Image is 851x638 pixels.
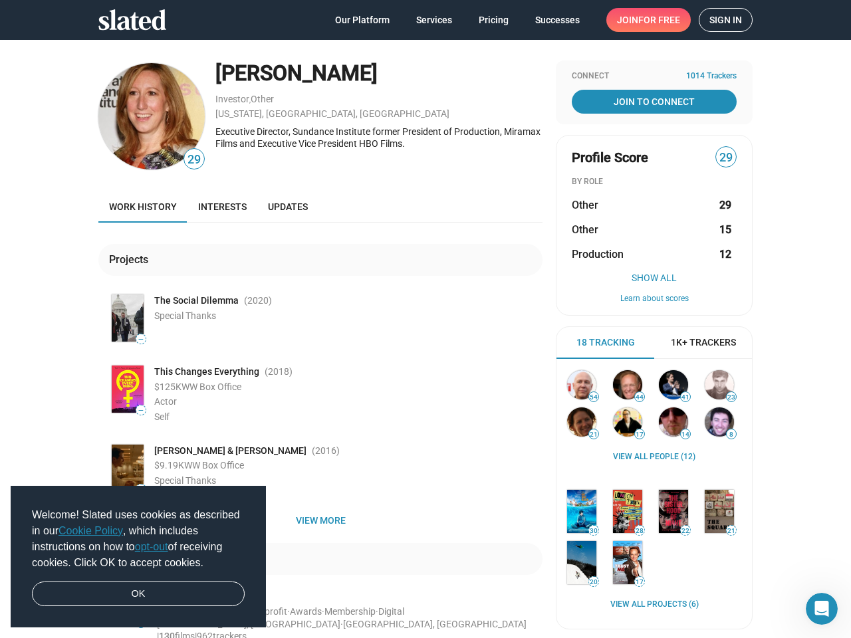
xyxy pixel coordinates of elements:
[290,606,324,617] span: Awards ·
[468,8,519,32] a: Pricing
[574,90,734,114] span: Join To Connect
[635,578,644,586] span: 17
[699,8,753,32] a: Sign in
[98,191,187,223] a: Work history
[806,593,838,625] iframe: Intercom live chat
[572,177,737,187] div: BY ROLE
[613,370,642,399] img: Colin Brown
[567,370,596,399] img: Colin Vaines
[606,8,691,32] a: Joinfor free
[406,8,463,32] a: Services
[719,223,731,237] strong: 15
[716,149,736,167] span: 29
[572,198,598,212] span: Other
[112,294,144,342] img: Poster: The Social Dilemma
[215,108,449,119] a: [US_STATE], [GEOGRAPHIC_DATA], [GEOGRAPHIC_DATA]
[576,336,635,349] span: 18 Tracking
[705,407,734,437] img: Toby Brooks
[589,393,598,401] span: 54
[257,191,318,223] a: Updates
[109,508,532,532] span: View more
[635,393,644,401] span: 44
[136,407,146,414] span: —
[567,541,596,584] img: The Crash Reel
[659,370,688,399] img: Stephan Paternot
[613,407,642,437] img: John Cooper
[154,294,239,307] span: The Social Dilemma
[112,366,144,413] img: Poster: This Changes Everything
[656,487,691,536] a: The Sisterhood of Night
[572,223,598,237] span: Other
[154,366,259,378] span: This Changes Everything
[572,272,737,283] button: Show All
[681,527,690,535] span: 22
[709,9,742,31] span: Sign in
[564,538,599,587] a: The Crash Reel
[535,8,580,32] span: Successes
[154,460,184,471] span: $9.19K
[681,431,690,439] span: 14
[617,8,680,32] span: Join
[343,619,527,629] span: [GEOGRAPHIC_DATA], [GEOGRAPHIC_DATA]
[109,201,177,212] span: Work history
[610,538,645,587] a: Trust Me
[198,201,247,212] span: Interests
[32,507,245,571] span: Welcome! Slated uses cookies as described in our , which includes instructions on how to of recei...
[572,149,648,167] span: Profile Score
[416,8,452,32] span: Services
[251,94,274,104] a: Other
[245,606,290,617] span: Non-profit ·
[215,59,543,88] div: [PERSON_NAME]
[335,8,390,32] span: Our Platform
[249,96,251,104] span: ,
[136,336,146,343] span: —
[525,8,590,32] a: Successes
[324,8,400,32] a: Our Platform
[244,294,272,307] span: (2020 )
[157,591,543,603] div: The Sundance Institute
[324,606,378,617] span: Membership ·
[182,381,241,392] span: WW Box Office
[109,253,154,266] div: Projects
[727,431,736,439] span: 8
[705,490,734,533] img: The Square
[659,490,688,533] img: The Sisterhood of Night
[719,247,731,261] strong: 12
[702,487,737,536] a: The Square
[613,490,642,533] img: London Town
[154,475,216,486] span: Special Thanks
[572,247,624,261] span: Production
[135,541,168,552] a: opt-out
[154,396,177,407] span: Actor
[265,366,293,378] span: (2018 )
[635,527,644,535] span: 28
[572,90,737,114] a: Join To Connect
[572,71,737,82] div: Connect
[705,370,734,399] img: Joseph Beyer
[268,201,308,212] span: Updates
[567,407,596,437] img: Lynn Hendee
[564,487,599,536] a: The Way Way Back
[215,126,543,150] div: Executive Director, Sundance Institute former President of Production, Miramax Films and Executiv...
[215,94,249,104] a: Investor
[184,151,204,169] span: 29
[635,431,644,439] span: 17
[727,527,736,535] span: 21
[59,525,123,536] a: Cookie Policy
[686,71,737,82] span: 1014 Trackers
[154,445,306,457] span: [PERSON_NAME] & [PERSON_NAME]
[589,431,598,439] span: 21
[154,381,182,392] span: $125K
[98,508,543,532] button: View more
[589,578,598,586] span: 20
[572,294,737,304] button: Learn about scores
[671,336,736,349] span: 1K+ Trackers
[157,619,343,629] span: [GEOGRAPHIC_DATA], [GEOGRAPHIC_DATA] ·
[11,486,266,628] div: cookieconsent
[610,487,645,536] a: London Town
[610,599,699,610] a: View all Projects (6)
[32,582,245,607] a: dismiss cookie message
[184,460,244,471] span: WW Box Office
[719,198,731,212] strong: 29
[112,445,144,492] img: Poster: Frank & Lola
